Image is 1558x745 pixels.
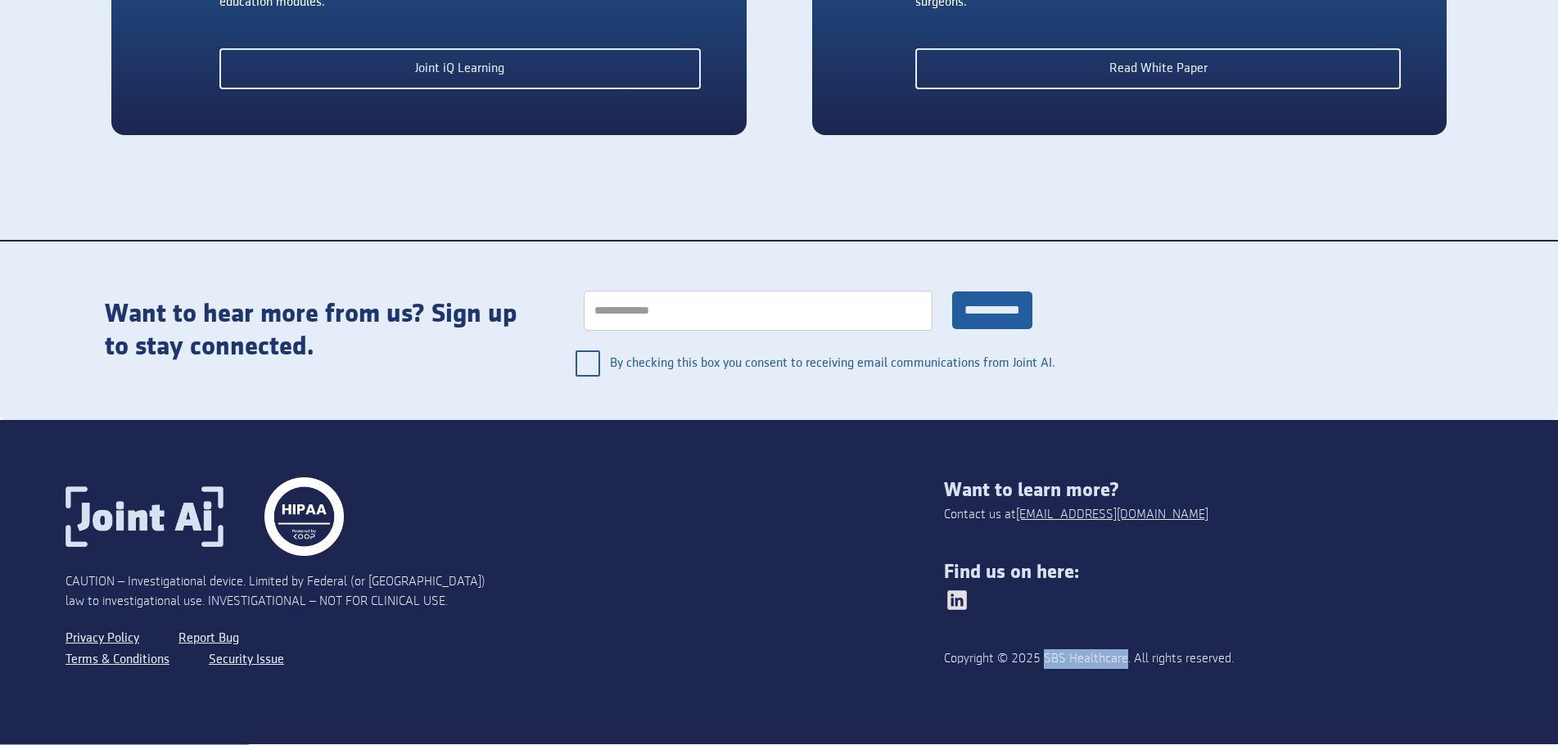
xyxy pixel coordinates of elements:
[105,298,526,363] div: Want to hear more from us? Sign up to stay connected.
[219,48,701,89] a: Joint iQ Learning
[1016,505,1208,525] a: [EMAIL_ADDRESS][DOMAIN_NAME]
[610,344,1057,383] span: By checking this box you consent to receiving email communications from Joint AI.
[559,274,1057,387] form: general interest
[209,649,284,670] a: Security Issue
[944,479,1493,502] div: Want to learn more?
[65,572,505,612] div: CAUTION – Investigational device. Limited by Federal (or [GEOGRAPHIC_DATA]) law to investigationa...
[65,628,139,649] a: Privacy Policy
[65,649,169,670] a: Terms & Conditions
[944,649,1383,669] div: Copyright © 2025 SBS Healthcare. All rights reserved.
[944,561,1493,584] div: Find us on here:
[915,48,1401,89] a: Read White Paper
[178,628,239,649] a: Report Bug
[944,505,1208,525] div: Contact us at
